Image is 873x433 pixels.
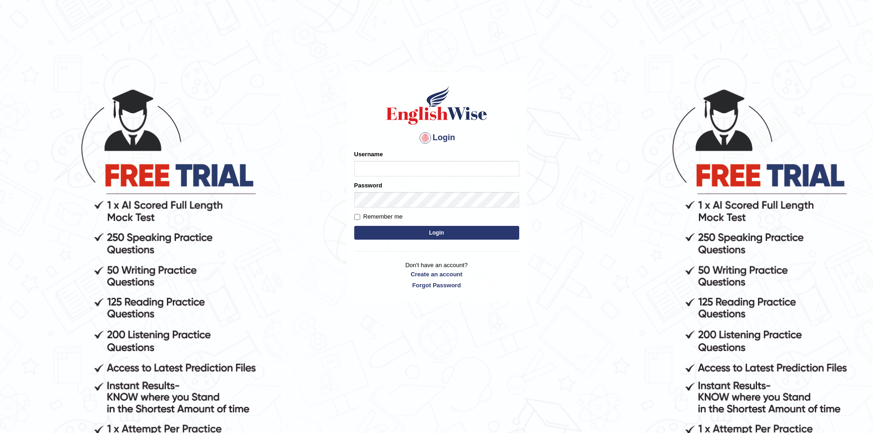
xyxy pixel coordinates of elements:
input: Remember me [354,214,360,220]
a: Create an account [354,270,519,279]
label: Username [354,150,383,159]
button: Login [354,226,519,240]
h4: Login [354,131,519,145]
label: Remember me [354,212,403,221]
label: Password [354,181,382,190]
p: Don't have an account? [354,261,519,289]
a: Forgot Password [354,281,519,290]
img: Logo of English Wise sign in for intelligent practice with AI [384,85,489,126]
